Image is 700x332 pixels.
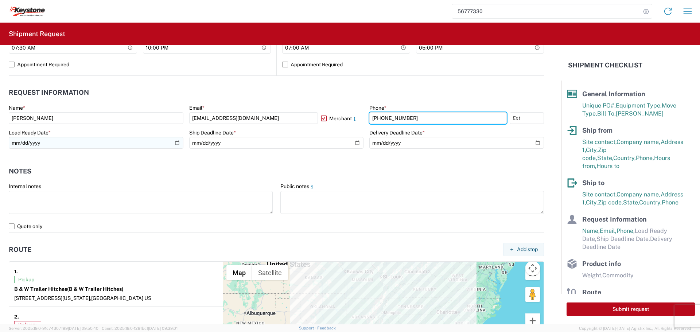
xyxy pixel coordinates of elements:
[299,326,317,330] a: Support
[586,147,598,153] span: City,
[321,112,364,124] label: Merchant
[582,179,604,187] span: Ship to
[579,325,691,332] span: Copyright © [DATE]-[DATE] Agistix Inc., All Rights Reserved
[582,272,602,279] span: Weight,
[9,129,51,136] label: Load Ready Date
[582,288,601,296] span: Route
[91,295,151,301] span: [GEOGRAPHIC_DATA] US
[568,61,642,70] h2: Shipment Checklist
[14,276,38,283] span: Pickup
[282,59,544,70] label: Appointment Required
[148,326,178,331] span: [DATE] 09:39:01
[597,155,613,161] span: State,
[67,286,124,292] span: (B & W Trailer Hitches)
[9,183,41,190] label: Internal notes
[617,191,661,198] span: Company name,
[639,199,662,206] span: Country,
[14,312,19,321] strong: 2.
[280,183,315,190] label: Public notes
[582,227,600,234] span: Name,
[317,326,336,330] a: Feedback
[596,163,619,169] span: Hours to
[598,199,623,206] span: Zip code,
[503,243,544,256] button: Add stop
[369,129,425,136] label: Delivery Deadline Date
[567,302,695,316] button: Submit request
[617,138,661,145] span: Company name,
[226,265,252,280] button: Show street map
[596,235,650,242] span: Ship Deadline Date,
[14,267,18,276] strong: 1.
[613,155,636,161] span: Country,
[14,295,91,301] span: [STREET_ADDRESS][US_STATE],
[525,287,540,302] button: Drag Pegman onto the map to open Street View
[9,59,271,70] label: Appointment Required
[582,102,616,109] span: Unique PO#,
[662,199,678,206] span: Phone
[9,30,65,38] h2: Shipment Request
[9,168,31,175] h2: Notes
[9,105,25,111] label: Name
[525,313,540,328] button: Zoom in
[623,199,639,206] span: State,
[369,105,386,111] label: Phone
[252,265,288,280] button: Show satellite imagery
[102,326,178,331] span: Client: 2025.19.0-129fbcf
[586,199,598,206] span: City,
[582,126,612,134] span: Ship from
[597,110,616,117] span: Bill To,
[582,215,647,223] span: Request Information
[9,326,98,331] span: Server: 2025.19.0-91c74307f99
[582,90,645,98] span: General Information
[9,246,31,253] h2: Route
[616,110,664,117] span: [PERSON_NAME]
[189,129,236,136] label: Ship Deadline Date
[616,102,662,109] span: Equipment Type,
[14,321,41,328] span: Delivery
[600,227,617,234] span: Email,
[189,105,205,111] label: Email
[582,260,621,267] span: Product info
[510,112,544,124] input: Ext
[9,89,89,96] h2: Request Information
[602,272,634,279] span: Commodity
[582,191,617,198] span: Site contact,
[636,155,654,161] span: Phone,
[452,4,641,18] input: Shipment, tracking or reference number
[517,246,538,253] span: Add stop
[68,326,98,331] span: [DATE] 09:50:40
[617,227,635,234] span: Phone,
[525,261,540,276] button: Map camera controls
[9,220,544,232] label: Quote only
[14,286,124,292] strong: B & W Trailer Hitches
[582,138,617,145] span: Site contact,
